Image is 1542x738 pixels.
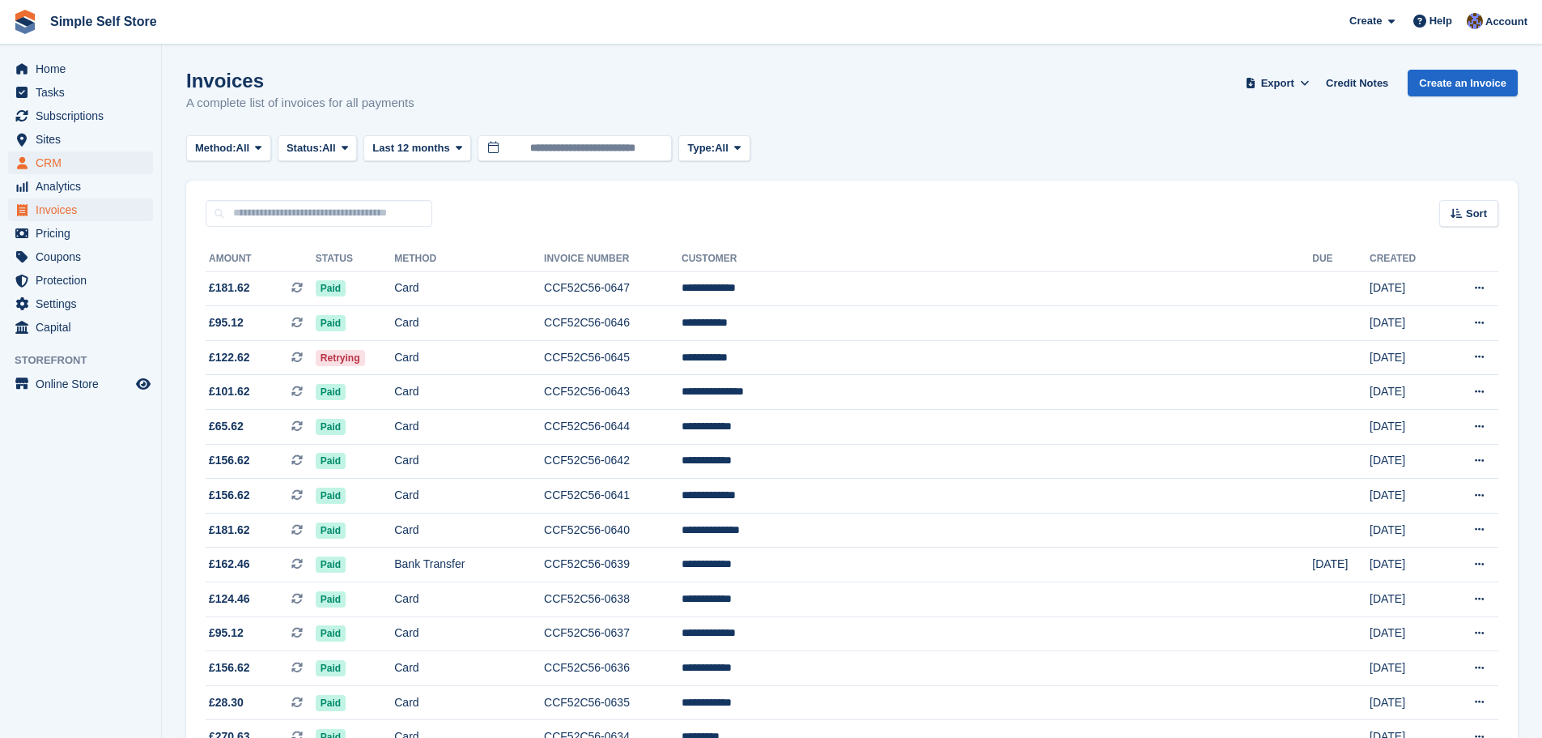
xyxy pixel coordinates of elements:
[316,695,346,711] span: Paid
[1370,548,1444,582] td: [DATE]
[209,349,250,366] span: £122.62
[8,222,153,245] a: menu
[687,140,715,156] span: Type:
[36,81,133,104] span: Tasks
[8,292,153,315] a: menu
[209,522,250,539] span: £181.62
[278,135,357,162] button: Status: All
[209,383,250,400] span: £101.62
[8,151,153,174] a: menu
[15,352,161,369] span: Storefront
[394,513,544,548] td: Card
[394,444,544,479] td: Card
[8,175,153,198] a: menu
[36,175,133,198] span: Analytics
[209,659,250,676] span: £156.62
[209,556,250,573] span: £162.46
[394,271,544,306] td: Card
[316,246,394,272] th: Status
[544,651,682,686] td: CCF52C56-0636
[544,306,682,341] td: CCF52C56-0646
[394,651,544,686] td: Card
[209,418,244,435] span: £65.62
[316,453,346,469] span: Paid
[316,384,346,400] span: Paid
[1312,548,1370,582] td: [DATE]
[316,315,346,331] span: Paid
[209,487,250,504] span: £156.62
[316,419,346,435] span: Paid
[544,513,682,548] td: CCF52C56-0640
[1370,513,1444,548] td: [DATE]
[394,410,544,445] td: Card
[209,694,244,711] span: £28.30
[1370,340,1444,375] td: [DATE]
[544,444,682,479] td: CCF52C56-0642
[36,128,133,151] span: Sites
[1467,13,1483,29] img: Sharon Hughes
[316,350,365,366] span: Retrying
[316,488,346,504] span: Paid
[394,479,544,514] td: Card
[544,271,682,306] td: CCF52C56-0647
[1466,206,1487,222] span: Sort
[36,316,133,339] span: Capital
[1312,246,1370,272] th: Due
[8,128,153,151] a: menu
[394,582,544,617] td: Card
[316,280,346,296] span: Paid
[544,479,682,514] td: CCF52C56-0641
[1370,444,1444,479] td: [DATE]
[544,616,682,651] td: CCF52C56-0637
[1370,616,1444,651] td: [DATE]
[1370,375,1444,410] td: [DATE]
[1370,685,1444,720] td: [DATE]
[394,375,544,410] td: Card
[36,373,133,395] span: Online Store
[1370,410,1444,445] td: [DATE]
[36,222,133,245] span: Pricing
[8,198,153,221] a: menu
[322,140,336,156] span: All
[544,685,682,720] td: CCF52C56-0635
[316,591,346,608] span: Paid
[36,245,133,268] span: Coupons
[394,306,544,341] td: Card
[209,625,244,642] span: £95.12
[8,316,153,339] a: menu
[36,198,133,221] span: Invoices
[544,375,682,410] td: CCF52C56-0643
[1370,582,1444,617] td: [DATE]
[1485,14,1527,30] span: Account
[1242,70,1313,96] button: Export
[195,140,236,156] span: Method:
[13,10,37,34] img: stora-icon-8386f47178a22dfd0bd8f6a31ec36ba5ce8667c1dd55bd0f319d3a0aa187defe.svg
[1408,70,1518,96] a: Create an Invoice
[678,135,750,162] button: Type: All
[682,246,1312,272] th: Customer
[236,140,250,156] span: All
[186,70,414,92] h1: Invoices
[287,140,322,156] span: Status:
[1370,246,1444,272] th: Created
[209,452,250,469] span: £156.62
[209,314,244,331] span: £95.12
[394,246,544,272] th: Method
[715,140,729,156] span: All
[134,374,153,394] a: Preview store
[206,246,316,272] th: Amount
[44,8,164,35] a: Simple Self Store
[394,685,544,720] td: Card
[1319,70,1395,96] a: Credit Notes
[186,135,271,162] button: Method: All
[1370,271,1444,306] td: [DATE]
[394,616,544,651] td: Card
[316,523,346,539] span: Paid
[36,269,133,292] span: Protection
[1349,13,1382,29] span: Create
[363,135,471,162] button: Last 12 months
[8,81,153,104] a: menu
[394,548,544,582] td: Bank Transfer
[8,58,153,80] a: menu
[36,292,133,315] span: Settings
